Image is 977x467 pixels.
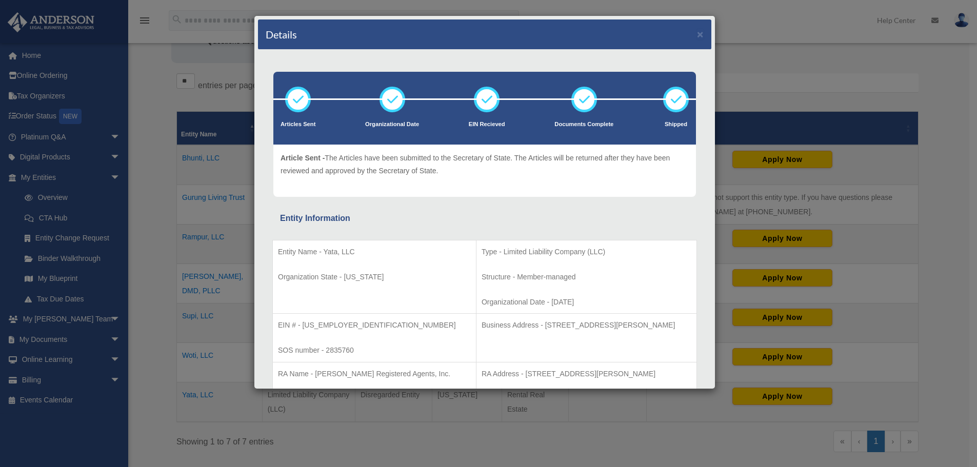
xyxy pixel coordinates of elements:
[278,344,471,357] p: SOS number - 2835760
[266,27,297,42] h4: Details
[281,154,325,162] span: Article Sent -
[278,319,471,332] p: EIN # - [US_EMPLOYER_IDENTIFICATION_NUMBER]
[482,296,691,309] p: Organizational Date - [DATE]
[278,271,471,283] p: Organization State - [US_STATE]
[554,119,613,130] p: Documents Complete
[697,29,704,39] button: ×
[663,119,689,130] p: Shipped
[482,319,691,332] p: Business Address - [STREET_ADDRESS][PERSON_NAME]
[482,368,691,380] p: RA Address - [STREET_ADDRESS][PERSON_NAME]
[482,271,691,283] p: Structure - Member-managed
[281,152,689,177] p: The Articles have been submitted to the Secretary of State. The Articles will be returned after t...
[281,119,315,130] p: Articles Sent
[365,119,419,130] p: Organizational Date
[278,368,471,380] p: RA Name - [PERSON_NAME] Registered Agents, Inc.
[278,246,471,258] p: Entity Name - Yata, LLC
[280,211,689,226] div: Entity Information
[469,119,505,130] p: EIN Recieved
[482,246,691,258] p: Type - Limited Liability Company (LLC)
